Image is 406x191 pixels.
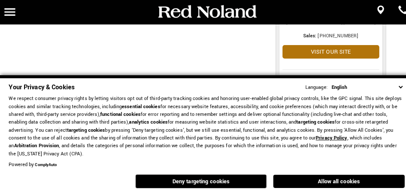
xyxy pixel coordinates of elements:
div: Powered by [9,159,56,165]
strong: analytics cookies [127,117,165,123]
a: ComplyAuto [34,159,56,165]
strong: Arbitration Provision [14,140,58,146]
span: Your Privacy & Cookies [9,81,73,90]
p: We respect consumer privacy rights by letting visitors opt out of third-party tracking cookies an... [9,93,397,155]
img: Red Noland Auto Group [154,4,252,19]
strong: essential cookies [120,101,157,108]
strong: targeting cookies [291,117,329,123]
button: Deny targeting cookies [133,171,262,185]
div: Language: [300,83,322,88]
strong: Sales: [298,32,311,38]
span: [PHONE_NUMBER] [312,32,352,38]
strong: functional cookies [98,109,138,115]
strong: targeting cookies [66,124,103,131]
select: Language Select [323,82,397,90]
a: Red Noland Auto Group [154,8,252,15]
button: Allow all cookies [268,172,397,185]
a: Visit Our Site [277,44,372,58]
a: Privacy Policy [310,132,341,139]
